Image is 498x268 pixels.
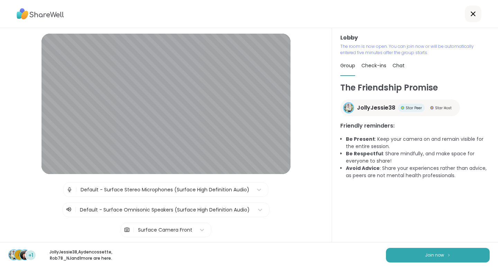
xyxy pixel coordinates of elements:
[435,105,452,111] span: Star Host
[361,62,386,69] span: Check-ins
[346,150,383,157] b: Be Respectful
[75,183,77,197] span: |
[386,248,490,262] button: Join now
[18,250,21,259] span: A
[340,81,490,94] h1: The Friendship Promise
[17,6,64,22] img: ShareWell Logo
[425,252,444,258] span: Join now
[346,165,380,172] b: Avoid Advice
[138,226,192,234] div: Surface Camera Front
[340,122,490,130] h3: Friendly reminders:
[357,104,395,112] span: JollyJessie38
[340,34,490,42] h3: Lobby
[20,250,30,260] img: Rob78_NJ
[447,253,451,257] img: ShareWell Logomark
[393,62,405,69] span: Chat
[75,206,76,214] span: |
[344,103,353,112] img: JollyJessie38
[346,150,490,165] li: : Share mindfully, and make space for everyone to share!
[430,106,434,110] img: Star Host
[81,186,249,193] div: Default - Surface Stereo Microphones (Surface High Definition Audio)
[346,165,490,179] li: : Share your experiences rather than advice, as peers are not mental health professionals.
[340,100,460,116] a: JollyJessie38JollyJessie38Star PeerStar PeerStar HostStar Host
[133,223,135,237] span: |
[340,62,355,69] span: Group
[346,136,490,150] li: : Keep your camera on and remain visible for the entire session.
[340,43,490,56] p: The room is now open. You can join now or will be automatically entered five minutes after the gr...
[42,249,120,261] p: JollyJessie38 , Aydencossette , Rob78_NJ and 1 more are here.
[9,250,19,260] img: JollyJessie38
[66,183,73,197] img: Microphone
[124,223,130,237] img: Camera
[401,106,404,110] img: Star Peer
[406,105,422,111] span: Star Peer
[28,252,33,259] span: +1
[346,136,375,142] b: Be Present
